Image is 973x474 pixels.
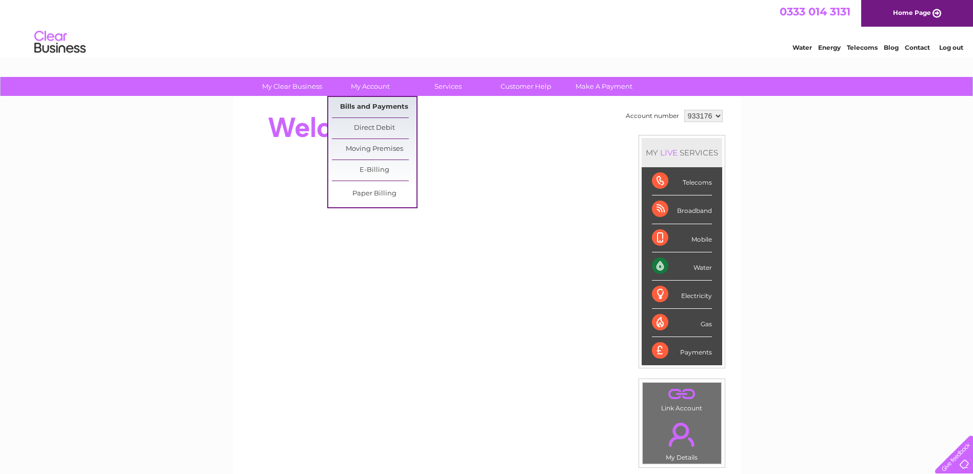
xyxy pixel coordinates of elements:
[780,5,850,18] a: 0333 014 3131
[642,414,722,464] td: My Details
[332,184,416,204] a: Paper Billing
[818,44,841,51] a: Energy
[332,139,416,160] a: Moving Premises
[652,195,712,224] div: Broadband
[34,27,86,58] img: logo.png
[332,160,416,181] a: E-Billing
[939,44,963,51] a: Log out
[652,281,712,309] div: Electricity
[652,337,712,365] div: Payments
[332,97,416,117] a: Bills and Payments
[652,167,712,195] div: Telecoms
[332,118,416,139] a: Direct Debit
[642,382,722,414] td: Link Account
[645,417,719,452] a: .
[645,385,719,403] a: .
[652,224,712,252] div: Mobile
[250,77,334,96] a: My Clear Business
[847,44,878,51] a: Telecoms
[328,77,412,96] a: My Account
[245,6,729,50] div: Clear Business is a trading name of Verastar Limited (registered in [GEOGRAPHIC_DATA] No. 3667643...
[406,77,490,96] a: Services
[642,138,722,167] div: MY SERVICES
[905,44,930,51] a: Contact
[884,44,899,51] a: Blog
[652,252,712,281] div: Water
[658,148,680,157] div: LIVE
[484,77,568,96] a: Customer Help
[623,107,682,125] td: Account number
[652,309,712,337] div: Gas
[562,77,646,96] a: Make A Payment
[792,44,812,51] a: Water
